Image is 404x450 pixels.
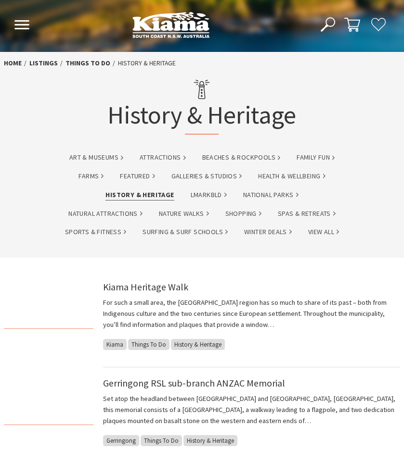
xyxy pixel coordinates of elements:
span: History & Heritage [183,435,237,446]
li: History & Heritage [118,58,176,69]
a: Galleries & Studios [171,171,242,182]
a: Family Fun [297,152,335,163]
a: Things To Do [65,59,110,68]
img: Kiama Logo [132,12,209,38]
a: Farms [78,171,104,182]
a: Featured [120,171,155,182]
a: Beaches & Rockpools [202,152,281,163]
p: Set atop the headland between [GEOGRAPHIC_DATA] and [GEOGRAPHIC_DATA], [GEOGRAPHIC_DATA], this me... [103,393,400,427]
a: Surfing & Surf Schools [143,226,228,237]
a: Gerringong RSL sub-branch ANZAC Memorial [103,377,285,389]
span: History & Heritage [171,339,225,350]
a: listings [29,59,58,68]
a: View All [308,226,339,237]
span: Things To Do [141,435,182,446]
a: Home [4,59,22,68]
span: Gerringong [103,435,139,446]
a: lmarkbld [191,189,227,200]
a: Shopping [225,208,261,219]
h1: History & Heritage [107,75,296,135]
a: Art & Museums [69,152,123,163]
a: History & Heritage [105,189,174,200]
a: Winter Deals [244,226,292,237]
span: Kiama [103,339,127,350]
p: For such a small area, the [GEOGRAPHIC_DATA] region has so much to share of its past – both from ... [103,297,400,331]
span: Things To Do [128,339,169,350]
a: Natural Attractions [68,208,143,219]
a: Nature Walks [159,208,209,219]
a: Spas & Retreats [278,208,336,219]
a: Kiama Heritage Walk [103,281,188,293]
a: Attractions [140,152,185,163]
a: National Parks [243,189,299,200]
a: Sports & Fitness [65,226,126,237]
a: Health & Wellbeing [258,171,325,182]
